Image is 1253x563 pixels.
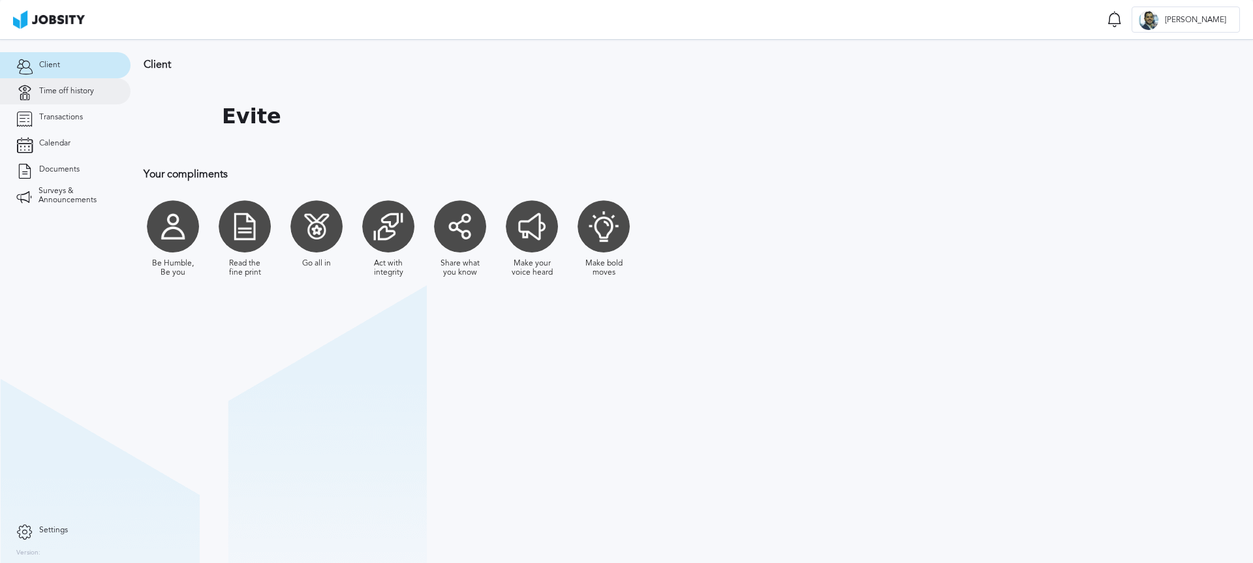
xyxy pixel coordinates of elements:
[222,104,281,129] h1: Evite
[437,259,483,277] div: Share what you know
[39,87,94,96] span: Time off history
[39,526,68,535] span: Settings
[1132,7,1240,33] button: L[PERSON_NAME]
[365,259,411,277] div: Act with integrity
[222,259,268,277] div: Read the fine print
[39,113,83,122] span: Transactions
[13,10,85,29] img: ab4bad089aa723f57921c736e9817d99.png
[144,59,852,70] h3: Client
[16,549,40,557] label: Version:
[144,168,852,180] h3: Your compliments
[39,187,114,205] span: Surveys & Announcements
[509,259,555,277] div: Make your voice heard
[150,259,196,277] div: Be Humble, Be you
[1158,16,1233,25] span: [PERSON_NAME]
[39,139,70,148] span: Calendar
[581,259,626,277] div: Make bold moves
[39,165,80,174] span: Documents
[39,61,60,70] span: Client
[302,259,331,268] div: Go all in
[1139,10,1158,30] div: L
